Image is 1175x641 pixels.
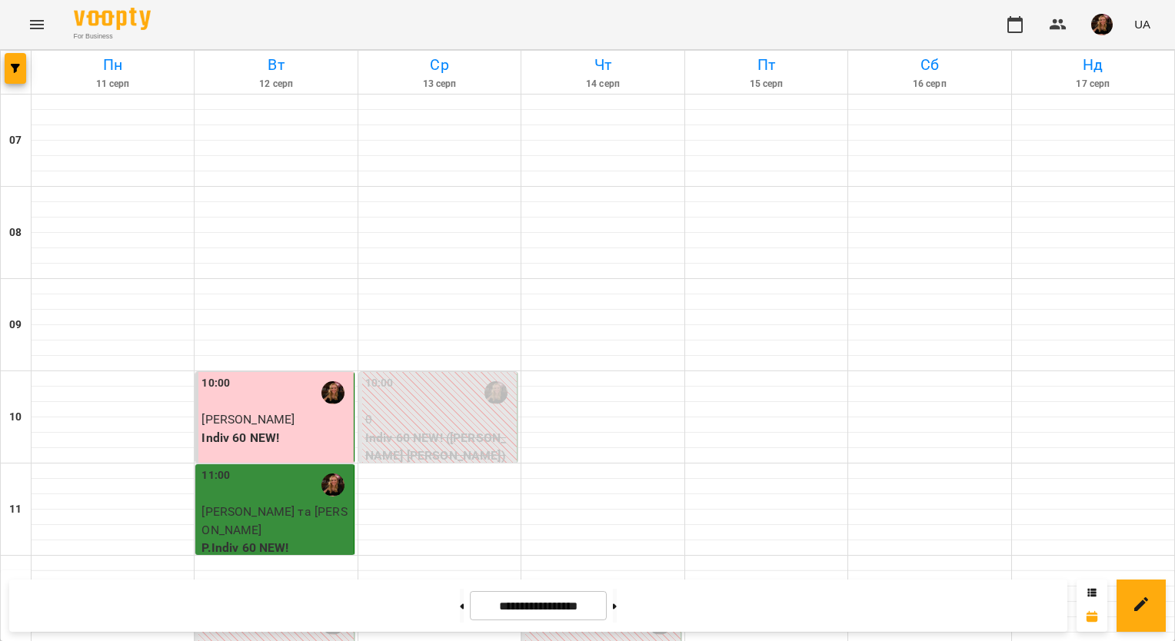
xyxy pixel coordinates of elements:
h6: 09 [9,317,22,334]
p: P.Indiv 60 NEW! [201,539,350,557]
label: 11:00 [201,467,230,484]
img: Завада Аня [321,381,345,404]
span: [PERSON_NAME] [201,412,295,427]
img: Завада Аня [321,473,345,497]
button: UA [1128,10,1157,38]
img: Voopty Logo [74,8,151,30]
button: Menu [18,6,55,43]
h6: Пт [687,53,845,77]
h6: Нд [1014,53,1172,77]
p: 0 [365,410,514,429]
h6: 07 [9,132,22,149]
span: UA [1134,16,1150,32]
label: 10:00 [365,375,394,392]
h6: 16 серп [850,77,1008,91]
h6: 12 серп [197,77,354,91]
label: 10:00 [201,375,230,392]
h6: Ср [361,53,518,77]
h6: Пн [34,53,191,77]
h6: 11 серп [34,77,191,91]
p: Indiv 60 NEW! ([PERSON_NAME] [PERSON_NAME]) [365,429,514,465]
h6: Чт [524,53,681,77]
img: 019b2ef03b19e642901f9fba5a5c5a68.jpg [1091,14,1113,35]
h6: Сб [850,53,1008,77]
h6: 11 [9,501,22,518]
p: Indiv 60 NEW! [201,429,350,447]
h6: 15 серп [687,77,845,91]
h6: 13 серп [361,77,518,91]
h6: 08 [9,224,22,241]
span: [PERSON_NAME] та [PERSON_NAME] [201,504,347,537]
h6: Вт [197,53,354,77]
h6: 17 серп [1014,77,1172,91]
h6: 10 [9,409,22,426]
img: Завада Аня [484,381,508,404]
span: For Business [74,32,151,42]
h6: 14 серп [524,77,681,91]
